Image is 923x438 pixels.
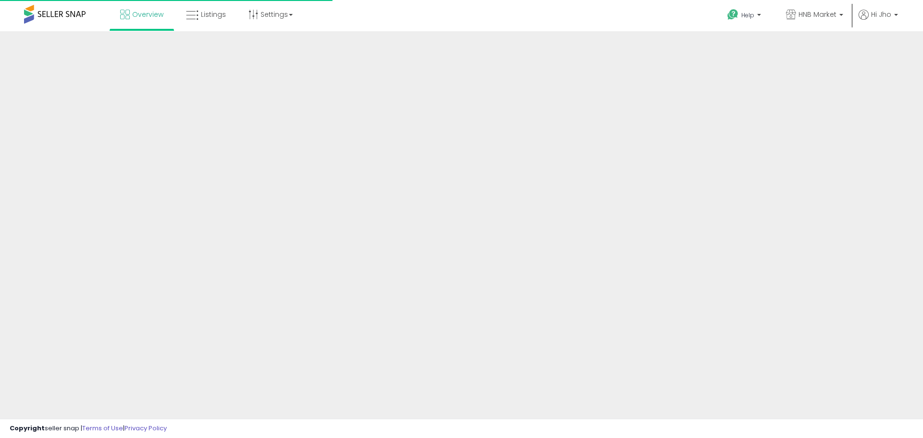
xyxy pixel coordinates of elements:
[727,9,739,21] i: Get Help
[859,10,898,31] a: Hi Jho
[871,10,891,19] span: Hi Jho
[10,424,167,433] div: seller snap | |
[201,10,226,19] span: Listings
[125,424,167,433] a: Privacy Policy
[82,424,123,433] a: Terms of Use
[10,424,45,433] strong: Copyright
[132,10,163,19] span: Overview
[720,1,771,31] a: Help
[741,11,754,19] span: Help
[798,10,836,19] span: HNB Market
